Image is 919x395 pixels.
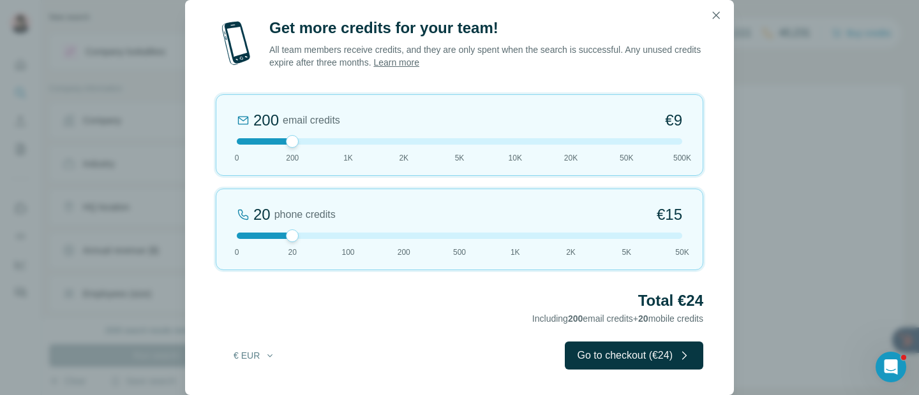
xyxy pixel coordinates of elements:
span: phone credits [274,207,336,222]
span: 200 [286,152,299,164]
span: 500 [453,247,466,258]
span: 5K [455,152,465,164]
span: 200 [568,313,583,324]
span: €15 [657,205,682,225]
p: All team members receive credits, and they are only spent when the search is successful. Any unus... [269,43,703,69]
span: 20K [564,152,578,164]
div: 20 [253,205,271,225]
span: 50K [675,247,689,258]
span: 1K [343,152,353,164]
span: 0 [235,152,239,164]
div: 200 [253,110,279,131]
span: 50K [620,152,633,164]
img: mobile-phone [216,18,257,69]
span: 10K [509,152,522,164]
span: 500K [673,152,691,164]
h2: Total €24 [216,291,703,311]
span: 100 [341,247,354,258]
a: Learn more [373,57,419,68]
span: email credits [283,113,340,128]
span: 5K [622,247,631,258]
span: 20 [638,313,648,324]
span: Including email credits + mobile credits [532,313,703,324]
button: Go to checkout (€24) [565,341,703,370]
span: 200 [398,247,410,258]
span: 2K [399,152,408,164]
span: 1K [511,247,520,258]
iframe: Intercom live chat [876,352,906,382]
button: € EUR [225,344,284,367]
span: 0 [235,247,239,258]
span: 2K [566,247,576,258]
span: €9 [665,110,682,131]
span: 20 [288,247,297,258]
